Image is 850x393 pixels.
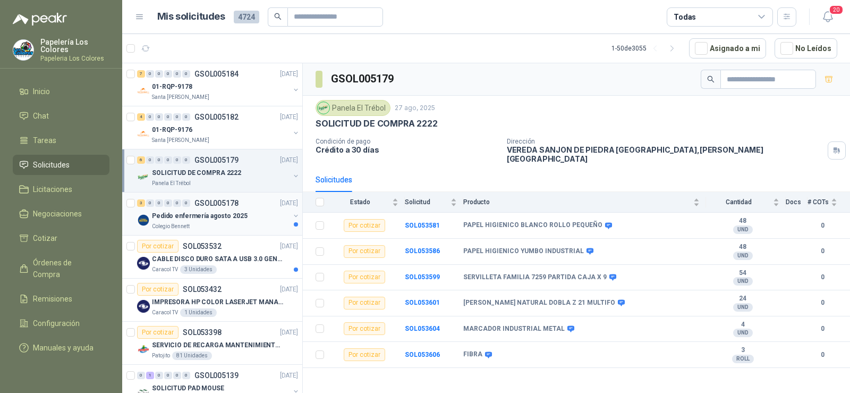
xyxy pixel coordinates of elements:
div: 0 [173,372,181,379]
div: Por cotizar [344,245,385,258]
img: Company Logo [137,300,150,313]
b: 0 [807,272,837,282]
b: SERVILLETA FAMILIA 7259 PARTIDA CAJA X 9 [463,273,607,282]
b: PAPEL HIGIENICO BLANCO ROLLO PEQUEÑO [463,221,602,230]
div: UND [733,252,753,260]
span: Solicitudes [33,159,70,171]
a: SOL053586 [405,247,440,255]
a: SOL053604 [405,325,440,332]
p: GSOL005179 [194,156,239,164]
div: Todas [674,11,696,23]
th: Solicitud [405,192,463,213]
th: Producto [463,192,706,213]
span: Estado [330,198,390,206]
span: Negociaciones [33,208,82,220]
a: 3 0 0 0 0 0 GSOL005178[DATE] Company LogoPedido enfermería agosto 2025Colegio Bennett [137,197,300,231]
img: Company Logo [137,257,150,270]
p: 27 ago, 2025 [395,103,435,113]
b: 54 [706,269,779,278]
a: Chat [13,106,109,126]
div: Por cotizar [344,322,385,335]
div: 0 [155,70,163,78]
div: 0 [146,113,154,121]
b: SOL053599 [405,273,440,281]
button: Asignado a mi [689,38,766,58]
p: [DATE] [280,241,298,252]
img: Company Logo [13,40,33,60]
b: PAPEL HIGIENICO YUMBO INDUSTRIAL [463,247,584,256]
div: 0 [146,156,154,164]
div: Por cotizar [137,240,178,253]
a: Solicitudes [13,155,109,175]
div: 0 [182,156,190,164]
b: SOL053606 [405,351,440,358]
div: 0 [164,70,172,78]
div: Por cotizar [344,219,385,232]
div: 0 [137,372,145,379]
div: 3 Unidades [180,265,217,274]
a: Manuales y ayuda [13,338,109,358]
h3: GSOL005179 [331,71,395,87]
div: 0 [182,199,190,207]
div: 6 [137,156,145,164]
a: Cotizar [13,228,109,248]
p: GSOL005182 [194,113,239,121]
b: 48 [706,243,779,252]
p: 01-RQP-9178 [152,82,192,92]
b: 0 [807,324,837,334]
div: 0 [155,372,163,379]
span: 4724 [234,11,259,23]
th: Estado [330,192,405,213]
p: Crédito a 30 días [316,145,498,154]
p: [DATE] [280,198,298,208]
p: [DATE] [280,328,298,338]
span: Solicitud [405,198,448,206]
div: Solicitudes [316,174,352,186]
b: 0 [807,298,837,308]
div: 0 [155,113,163,121]
a: 7 0 0 0 0 0 GSOL005184[DATE] Company Logo01-RQP-9178Santa [PERSON_NAME] [137,68,300,102]
b: MARCADOR INDUSTRIAL METAL [463,325,565,333]
p: GSOL005139 [194,372,239,379]
div: 4 [137,113,145,121]
span: Remisiones [33,293,72,305]
p: Papelería Los Colores [40,38,109,53]
a: Por cotizarSOL053432[DATE] Company LogoIMPRESORA HP COLOR LASERJET MANAGED E45028DNCaracol TV1 Un... [122,279,302,322]
p: Colegio Bennett [152,222,190,231]
b: 0 [807,246,837,256]
div: 0 [164,372,172,379]
span: Licitaciones [33,183,72,195]
div: 0 [182,372,190,379]
div: ROLL [732,355,754,363]
span: Cantidad [706,198,771,206]
a: Configuración [13,313,109,333]
div: Por cotizar [344,297,385,310]
p: [DATE] [280,112,298,122]
p: Caracol TV [152,308,178,317]
a: Órdenes de Compra [13,253,109,285]
a: SOL053601 [405,299,440,306]
div: 0 [173,70,181,78]
b: 4 [706,321,779,329]
span: search [707,76,715,83]
span: # COTs [807,198,829,206]
img: Company Logo [318,102,329,114]
a: SOL053581 [405,222,440,229]
p: VEREDA SANJON DE PIEDRA [GEOGRAPHIC_DATA] , [PERSON_NAME][GEOGRAPHIC_DATA] [507,145,823,163]
b: [PERSON_NAME] NATURAL DOBLA Z 21 MULTIFO [463,299,615,307]
p: [DATE] [280,155,298,165]
div: 0 [164,113,172,121]
div: 0 [182,70,190,78]
p: SERVICIO DE RECARGA MANTENIMIENTO Y PRESTAMOS DE EXTINTORES [152,340,284,350]
p: Papeleria Los Colores [40,55,109,62]
p: GSOL005178 [194,199,239,207]
div: 0 [164,156,172,164]
a: Licitaciones [13,179,109,199]
span: Cotizar [33,232,57,244]
span: 20 [829,5,844,15]
button: 20 [818,7,837,27]
div: UND [733,303,753,312]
